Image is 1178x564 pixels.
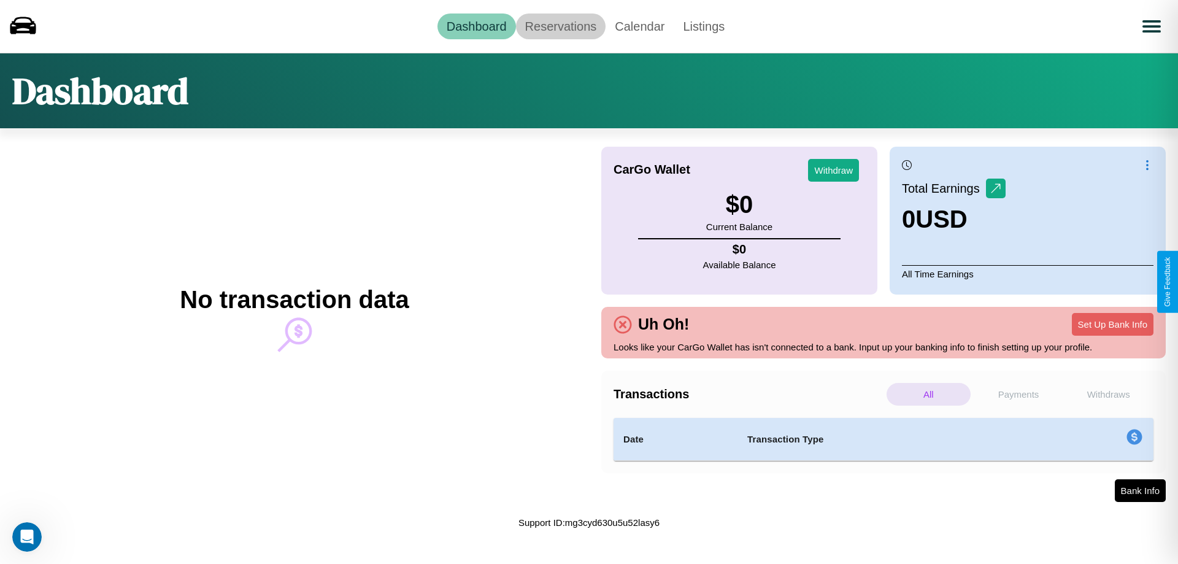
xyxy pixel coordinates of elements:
iframe: Intercom live chat [12,522,42,552]
h4: $ 0 [703,242,776,257]
a: Dashboard [437,14,516,39]
a: Calendar [606,14,674,39]
button: Withdraw [808,159,859,182]
button: Bank Info [1115,479,1166,502]
p: All Time Earnings [902,265,1153,282]
p: Total Earnings [902,177,986,199]
h4: Date [623,432,728,447]
button: Open menu [1134,9,1169,44]
p: All [887,383,971,406]
p: Looks like your CarGo Wallet has isn't connected to a bank. Input up your banking info to finish ... [614,339,1153,355]
h2: No transaction data [180,286,409,314]
h4: Transactions [614,387,883,401]
a: Reservations [516,14,606,39]
p: Support ID: mg3cyd630u5u52lasy6 [518,514,660,531]
h4: Uh Oh! [632,315,695,333]
a: Listings [674,14,734,39]
h4: CarGo Wallet [614,163,690,177]
h4: Transaction Type [747,432,1026,447]
p: Current Balance [706,218,772,235]
h1: Dashboard [12,66,188,116]
button: Set Up Bank Info [1072,313,1153,336]
p: Available Balance [703,257,776,273]
h3: 0 USD [902,206,1006,233]
h3: $ 0 [706,191,772,218]
table: simple table [614,418,1153,461]
p: Withdraws [1066,383,1150,406]
p: Payments [977,383,1061,406]
div: Give Feedback [1163,257,1172,307]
